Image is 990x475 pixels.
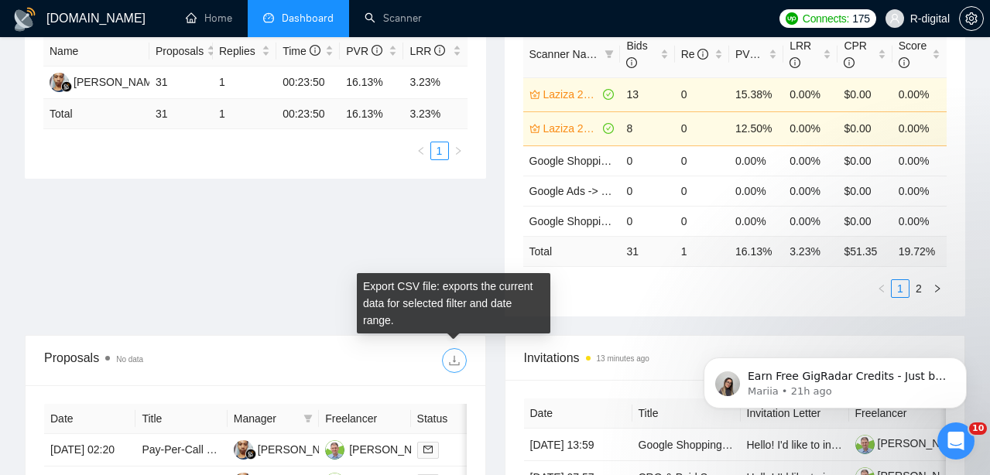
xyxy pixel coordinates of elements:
span: mail [423,445,433,454]
a: 1 [431,142,448,159]
th: Replies [213,36,276,67]
a: Pay-Per-Call Campaign Setup and Management on Google [142,443,427,456]
span: 175 [852,10,869,27]
a: YA[PERSON_NAME] [234,443,347,455]
td: 0.00% [783,206,838,236]
li: Previous Page [412,142,430,160]
div: [PERSON_NAME] [258,441,347,458]
td: 0.00% [892,206,947,236]
td: $0.00 [838,111,892,145]
td: Google Shopping, Search & Meta (Facebook + Instagram) Retargeting Campaigns [632,429,741,461]
td: 16.13% [340,67,403,99]
a: searchScanner [365,12,422,25]
td: 3.23 % [783,236,838,266]
span: filter [601,43,617,66]
td: 3.23% [403,67,467,99]
span: info-circle [697,49,708,60]
td: 1 [213,99,276,129]
td: 16.13 % [340,99,403,129]
td: 00:23:50 [276,99,340,129]
span: info-circle [372,45,382,56]
td: [DATE] 02:20 [44,434,135,466]
span: check-circle [603,123,614,134]
img: RC [325,440,344,460]
th: Date [44,404,135,434]
img: gigradar-bm.png [245,449,256,460]
button: right [449,142,468,160]
th: Freelancer [319,404,410,434]
td: 3.23 % [403,99,467,129]
span: info-circle [844,57,855,68]
span: download [443,354,466,367]
a: Google Shopping -> Worldwide, Expert&Intermediate, H - $25, F -$300, 4.5 stars [529,215,917,227]
th: Date [524,398,632,429]
span: Bids [626,39,647,69]
div: Export CSV file: exports the current data for selected filter and date range. [357,273,550,333]
td: 31 [620,236,674,266]
span: Invitations [524,348,947,367]
td: 0 [675,176,729,206]
td: 0.00% [892,77,947,111]
td: 31 [149,99,213,129]
span: filter [605,50,614,59]
span: check-circle [603,89,614,100]
li: Next Page [928,279,947,298]
td: 0 [675,206,729,236]
td: Total [523,236,621,266]
img: gigradar-bm.png [61,81,72,92]
span: PVR [735,48,772,60]
li: 2 [909,279,928,298]
td: [DATE] 13:59 [524,429,632,461]
span: crown [529,89,540,100]
th: Title [632,398,741,429]
span: Manager [234,410,297,427]
td: 0.00% [729,206,783,236]
span: Replies [219,43,259,60]
iframe: Intercom live chat [937,422,975,460]
td: 0 [620,145,674,176]
span: crown [529,123,540,134]
img: YA [50,73,69,92]
li: Next Page [449,142,468,160]
img: logo [12,7,37,32]
span: Score [899,39,927,69]
span: Connects: [803,10,849,27]
span: Dashboard [282,12,334,25]
img: c1Idtl1sL_ojuo0BAW6lnVbU7OTxrDYU7FneGCPoFyJniWx9-ph69Zd6FWc_LIL-5A [855,435,875,454]
td: 0.00% [729,176,783,206]
td: 0.00% [729,145,783,176]
a: [PERSON_NAME] [855,437,967,449]
li: 1 [891,279,909,298]
td: 15.38% [729,77,783,111]
td: 0 [675,145,729,176]
img: YA [234,440,253,460]
li: Previous Page [872,279,891,298]
td: $ 51.35 [838,236,892,266]
a: RC[PERSON_NAME] [325,443,438,455]
td: 00:23:50 [276,67,340,99]
button: setting [959,6,984,31]
td: 0 [620,206,674,236]
button: download [442,348,467,373]
span: setting [960,12,983,25]
button: right [928,279,947,298]
div: [PERSON_NAME] [74,73,163,91]
span: 10 [969,422,987,435]
span: LRR [409,45,445,57]
td: 0.00% [892,176,947,206]
td: $0.00 [838,206,892,236]
span: left [877,284,886,293]
th: Manager [228,404,319,434]
td: 1 [675,236,729,266]
td: 13 [620,77,674,111]
th: Proposals [149,36,213,67]
a: Laziza 2025 - other (ex. [GEOGRAPHIC_DATA], [GEOGRAPHIC_DATA], [GEOGRAPHIC_DATA], [GEOGRAPHIC_DATA]) [543,120,601,137]
span: LRR [790,39,811,69]
a: homeHome [186,12,232,25]
span: info-circle [899,57,909,68]
td: 16.13 % [729,236,783,266]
